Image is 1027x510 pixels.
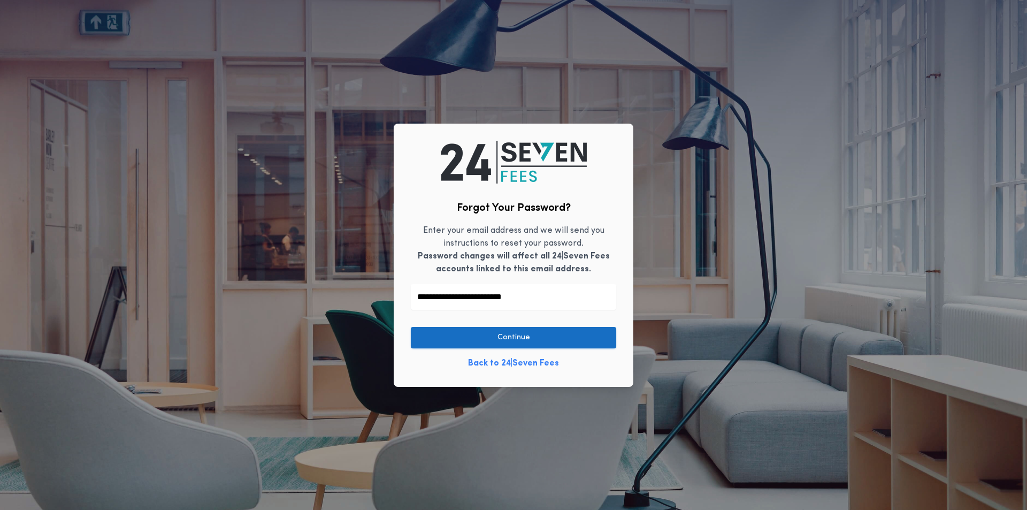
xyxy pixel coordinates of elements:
[418,252,610,273] b: Password changes will affect all 24|Seven Fees accounts linked to this email address.
[457,201,571,216] h2: Forgot Your Password?
[468,357,559,370] a: Back to 24|Seven Fees
[411,224,616,276] p: Enter your email address and we will send you instructions to reset your password.
[411,327,616,348] button: Continue
[441,141,587,184] img: logo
